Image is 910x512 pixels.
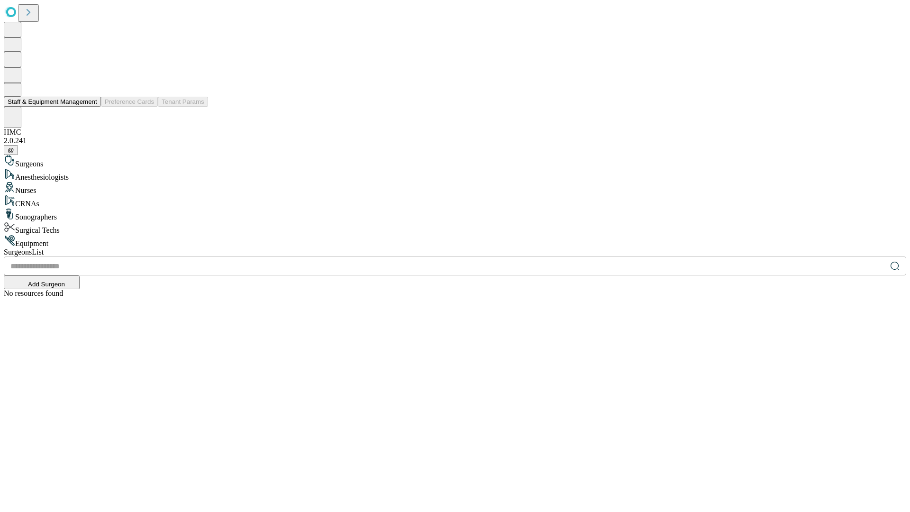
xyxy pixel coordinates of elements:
[28,281,65,288] span: Add Surgeon
[4,289,906,298] div: No resources found
[4,145,18,155] button: @
[4,208,906,221] div: Sonographers
[4,235,906,248] div: Equipment
[4,248,906,256] div: Surgeons List
[4,137,906,145] div: 2.0.241
[4,128,906,137] div: HMC
[158,97,208,107] button: Tenant Params
[4,182,906,195] div: Nurses
[4,221,906,235] div: Surgical Techs
[4,275,80,289] button: Add Surgeon
[8,146,14,154] span: @
[4,168,906,182] div: Anesthesiologists
[4,97,101,107] button: Staff & Equipment Management
[4,195,906,208] div: CRNAs
[4,155,906,168] div: Surgeons
[101,97,158,107] button: Preference Cards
